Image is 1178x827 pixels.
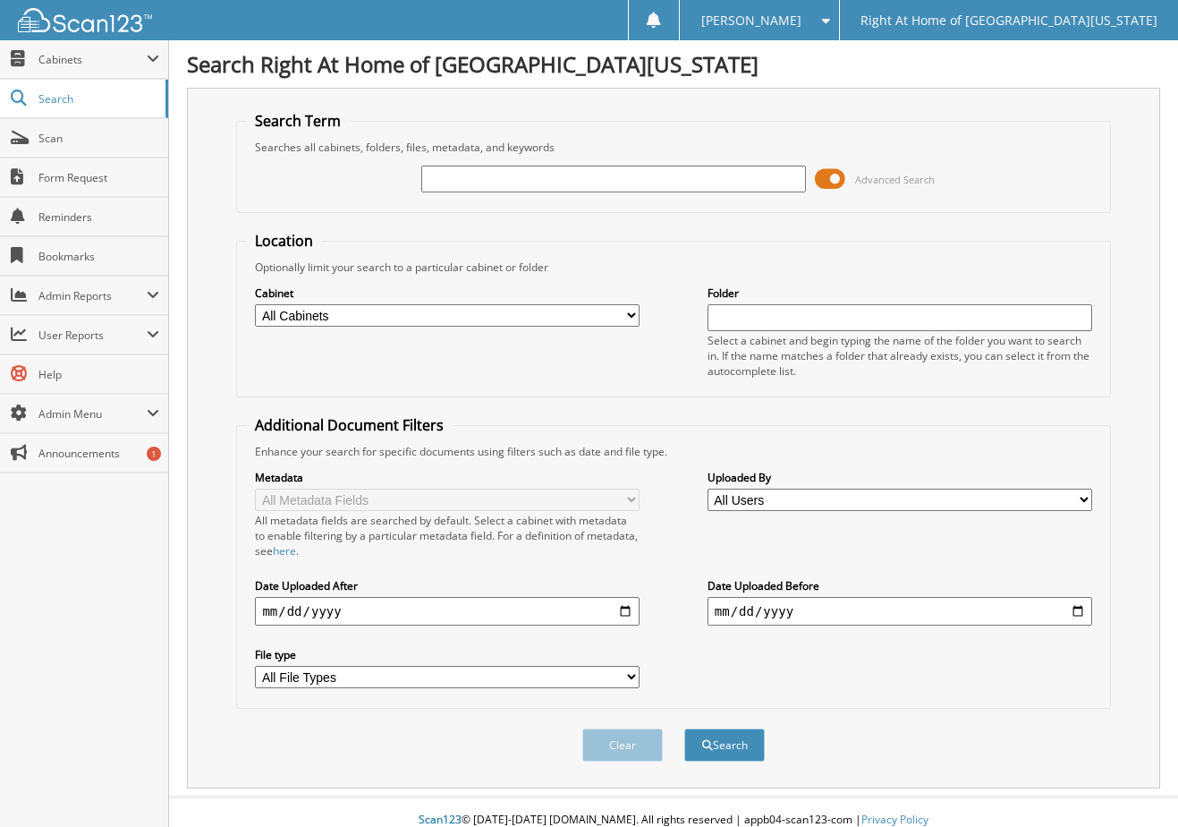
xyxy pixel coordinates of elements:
[255,647,640,662] label: File type
[708,470,1092,485] label: Uploaded By
[18,8,152,32] img: scan123-logo-white.svg
[708,578,1092,593] label: Date Uploaded Before
[38,328,147,343] span: User Reports
[255,286,640,301] label: Cabinet
[860,15,1157,26] span: Right At Home of [GEOGRAPHIC_DATA][US_STATE]
[38,367,159,382] span: Help
[38,209,159,225] span: Reminders
[419,812,462,827] span: Scan123
[708,286,1092,301] label: Folder
[582,729,663,762] button: Clear
[246,111,350,131] legend: Search Term
[861,812,928,827] a: Privacy Policy
[147,447,161,461] div: 1
[246,415,453,435] legend: Additional Document Filters
[246,231,322,251] legend: Location
[684,729,765,762] button: Search
[38,406,147,422] span: Admin Menu
[38,131,159,146] span: Scan
[708,333,1092,379] div: Select a cabinet and begin typing the name of the folder you want to search in. If the name match...
[855,173,935,186] span: Advanced Search
[246,140,1100,155] div: Searches all cabinets, folders, files, metadata, and keywords
[246,444,1100,459] div: Enhance your search for specific documents using filters such as date and file type.
[255,470,640,485] label: Metadata
[38,446,159,461] span: Announcements
[255,597,640,626] input: start
[273,543,296,558] a: here
[708,597,1092,626] input: end
[701,15,801,26] span: [PERSON_NAME]
[38,249,159,264] span: Bookmarks
[38,91,157,107] span: Search
[38,52,147,67] span: Cabinets
[38,288,147,303] span: Admin Reports
[255,513,640,558] div: All metadata fields are searched by default. Select a cabinet with metadata to enable filtering b...
[246,260,1100,275] div: Optionally limit your search to a particular cabinet or folder
[38,170,159,185] span: Form Request
[187,49,1160,79] h1: Search Right At Home of [GEOGRAPHIC_DATA][US_STATE]
[255,578,640,593] label: Date Uploaded After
